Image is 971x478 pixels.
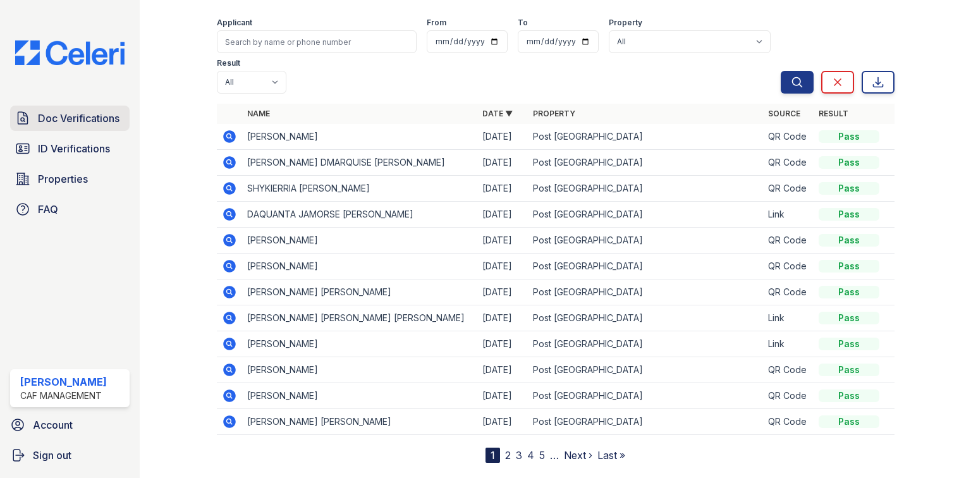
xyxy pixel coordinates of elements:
[763,383,814,409] td: QR Code
[242,409,477,435] td: [PERSON_NAME] [PERSON_NAME]
[10,136,130,161] a: ID Verifications
[477,331,528,357] td: [DATE]
[38,141,110,156] span: ID Verifications
[819,109,848,118] a: Result
[819,182,879,195] div: Pass
[242,202,477,228] td: DAQUANTA JAMORSE [PERSON_NAME]
[763,305,814,331] td: Link
[242,279,477,305] td: [PERSON_NAME] [PERSON_NAME]
[819,208,879,221] div: Pass
[217,18,252,28] label: Applicant
[242,305,477,331] td: [PERSON_NAME] [PERSON_NAME] [PERSON_NAME]
[550,448,559,463] span: …
[527,449,534,462] a: 4
[477,409,528,435] td: [DATE]
[763,150,814,176] td: QR Code
[768,109,800,118] a: Source
[38,202,58,217] span: FAQ
[477,176,528,202] td: [DATE]
[819,338,879,350] div: Pass
[763,124,814,150] td: QR Code
[564,449,592,462] a: Next ›
[242,124,477,150] td: [PERSON_NAME]
[819,415,879,428] div: Pass
[477,305,528,331] td: [DATE]
[763,202,814,228] td: Link
[539,449,545,462] a: 5
[242,228,477,254] td: [PERSON_NAME]
[20,389,107,402] div: CAF Management
[763,176,814,202] td: QR Code
[763,279,814,305] td: QR Code
[528,124,763,150] td: Post [GEOGRAPHIC_DATA]
[528,228,763,254] td: Post [GEOGRAPHIC_DATA]
[33,417,73,432] span: Account
[819,286,879,298] div: Pass
[477,279,528,305] td: [DATE]
[5,40,135,65] img: CE_Logo_Blue-a8612792a0a2168367f1c8372b55b34899dd931a85d93a1a3d3e32e68fde9ad4.png
[482,109,513,118] a: Date ▼
[477,202,528,228] td: [DATE]
[242,176,477,202] td: SHYKIERRIA [PERSON_NAME]
[505,449,511,462] a: 2
[247,109,270,118] a: Name
[242,254,477,279] td: [PERSON_NAME]
[819,234,879,247] div: Pass
[217,30,417,53] input: Search by name or phone number
[528,176,763,202] td: Post [GEOGRAPHIC_DATA]
[528,254,763,279] td: Post [GEOGRAPHIC_DATA]
[819,364,879,376] div: Pass
[609,18,642,28] label: Property
[763,331,814,357] td: Link
[20,374,107,389] div: [PERSON_NAME]
[528,150,763,176] td: Post [GEOGRAPHIC_DATA]
[528,331,763,357] td: Post [GEOGRAPHIC_DATA]
[477,150,528,176] td: [DATE]
[528,202,763,228] td: Post [GEOGRAPHIC_DATA]
[5,412,135,438] a: Account
[528,383,763,409] td: Post [GEOGRAPHIC_DATA]
[763,254,814,279] td: QR Code
[242,150,477,176] td: [PERSON_NAME] DMARQUISE [PERSON_NAME]
[763,357,814,383] td: QR Code
[477,383,528,409] td: [DATE]
[819,389,879,402] div: Pass
[5,443,135,468] a: Sign out
[10,166,130,192] a: Properties
[819,156,879,169] div: Pass
[477,254,528,279] td: [DATE]
[518,18,528,28] label: To
[10,106,130,131] a: Doc Verifications
[38,111,119,126] span: Doc Verifications
[477,124,528,150] td: [DATE]
[516,449,522,462] a: 3
[528,409,763,435] td: Post [GEOGRAPHIC_DATA]
[38,171,88,187] span: Properties
[10,197,130,222] a: FAQ
[427,18,446,28] label: From
[477,357,528,383] td: [DATE]
[763,228,814,254] td: QR Code
[485,448,500,463] div: 1
[528,279,763,305] td: Post [GEOGRAPHIC_DATA]
[33,448,71,463] span: Sign out
[763,409,814,435] td: QR Code
[242,357,477,383] td: [PERSON_NAME]
[242,331,477,357] td: [PERSON_NAME]
[528,357,763,383] td: Post [GEOGRAPHIC_DATA]
[528,305,763,331] td: Post [GEOGRAPHIC_DATA]
[819,312,879,324] div: Pass
[819,260,879,273] div: Pass
[217,58,240,68] label: Result
[597,449,625,462] a: Last »
[477,228,528,254] td: [DATE]
[819,130,879,143] div: Pass
[242,383,477,409] td: [PERSON_NAME]
[533,109,575,118] a: Property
